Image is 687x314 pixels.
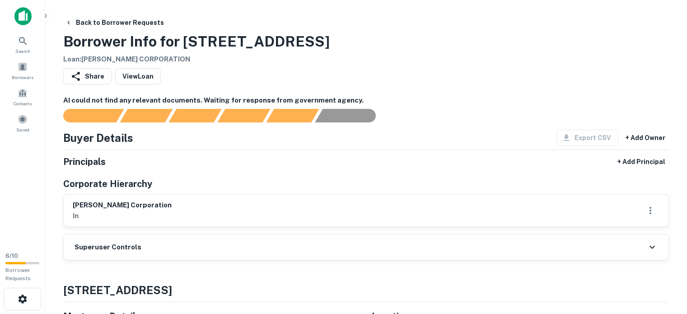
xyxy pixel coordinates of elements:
[12,74,33,81] span: Borrowers
[3,84,42,109] a: Contacts
[63,282,669,298] h4: [STREET_ADDRESS]
[115,68,161,84] a: ViewLoan
[75,242,141,253] h6: Superuser Controls
[63,54,330,65] h6: Loan : [PERSON_NAME] CORPORATION
[61,14,168,31] button: Back to Borrower Requests
[614,154,669,170] button: + Add Principal
[63,31,330,52] h3: Borrower Info for [STREET_ADDRESS]
[217,109,270,122] div: Principals found, AI now looking for contact information...
[73,200,172,211] h6: [PERSON_NAME] corporation
[266,109,319,122] div: Principals found, still searching for contact information. This may take time...
[14,100,32,107] span: Contacts
[63,155,106,169] h5: Principals
[3,111,42,135] a: Saved
[16,126,29,133] span: Saved
[315,109,387,122] div: AI fulfillment process complete.
[63,177,152,191] h5: Corporate Hierarchy
[63,68,112,84] button: Share
[63,95,669,106] h6: AI could not find any relevant documents. Waiting for response from government agency.
[622,130,669,146] button: + Add Owner
[73,211,172,221] p: in
[120,109,173,122] div: Your request is received and processing...
[52,109,120,122] div: Sending borrower request to AI...
[15,47,30,55] span: Search
[5,267,31,281] span: Borrower Requests
[14,7,32,25] img: capitalize-icon.png
[642,242,687,285] iframe: Chat Widget
[168,109,221,122] div: Documents found, AI parsing details...
[63,130,133,146] h4: Buyer Details
[5,253,18,259] span: 6 / 10
[3,32,42,56] a: Search
[3,58,42,83] a: Borrowers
